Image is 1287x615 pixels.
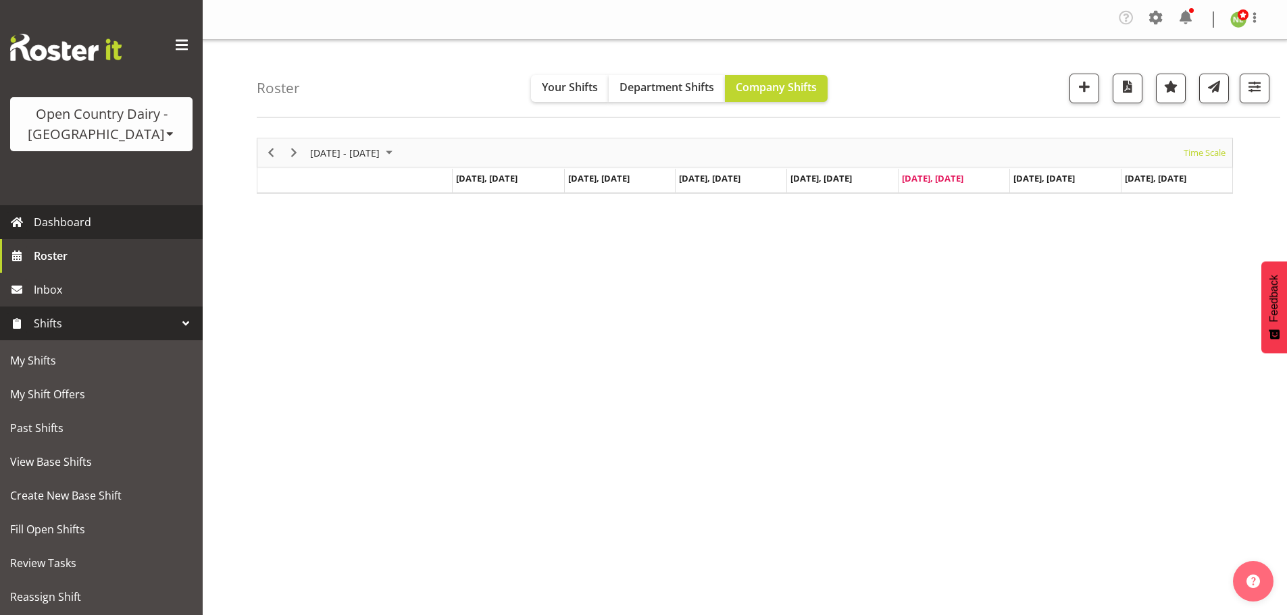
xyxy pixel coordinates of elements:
span: Shifts [34,313,176,333]
span: Fill Open Shifts [10,519,193,539]
h4: Roster [257,80,300,96]
button: September 01 - 07, 2025 [308,144,399,161]
a: Fill Open Shifts [3,512,199,546]
span: Inbox [34,279,196,300]
span: View Base Shifts [10,452,193,472]
a: My Shift Offers [3,377,199,411]
span: [DATE], [DATE] [1013,172,1075,184]
div: Timeline Week of September 5, 2025 [257,138,1233,194]
a: Review Tasks [3,546,199,580]
span: [DATE] - [DATE] [309,144,381,161]
button: Highlight an important date within the roster. [1156,74,1186,103]
span: Create New Base Shift [10,485,193,506]
span: Your Shifts [542,80,598,95]
a: Create New Base Shift [3,479,199,512]
span: [DATE], [DATE] [456,172,518,184]
button: Filter Shifts [1240,74,1269,103]
button: Your Shifts [531,75,609,102]
div: Open Country Dairy - [GEOGRAPHIC_DATA] [24,104,179,144]
button: Department Shifts [609,75,725,102]
span: Dashboard [34,212,196,232]
a: Past Shifts [3,411,199,445]
button: Next [285,144,303,161]
span: [DATE], [DATE] [902,172,963,184]
span: My Shifts [10,350,193,371]
span: [DATE], [DATE] [568,172,630,184]
img: Rosterit website logo [10,34,122,61]
span: [DATE], [DATE] [679,172,740,184]
button: Time Scale [1182,144,1228,161]
button: Feedback - Show survey [1261,261,1287,353]
span: Department Shifts [620,80,714,95]
div: Next [282,138,305,167]
a: My Shifts [3,344,199,377]
img: help-xxl-2.png [1246,574,1260,588]
button: Download a PDF of the roster according to the set date range. [1113,74,1142,103]
span: Company Shifts [736,80,817,95]
span: Time Scale [1182,144,1227,161]
button: Send a list of all shifts for the selected filtered period to all rostered employees. [1199,74,1229,103]
span: [DATE], [DATE] [1125,172,1186,184]
button: Company Shifts [725,75,828,102]
img: nicole-lloyd7454.jpg [1230,11,1246,28]
span: Feedback [1268,275,1280,322]
span: Roster [34,246,196,266]
span: Past Shifts [10,418,193,438]
a: Reassign Shift [3,580,199,614]
span: Review Tasks [10,553,193,573]
a: View Base Shifts [3,445,199,479]
button: Add a new shift [1069,74,1099,103]
span: [DATE], [DATE] [790,172,852,184]
span: Reassign Shift [10,587,193,607]
span: My Shift Offers [10,384,193,404]
div: Previous [259,138,282,167]
button: Previous [262,144,280,161]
